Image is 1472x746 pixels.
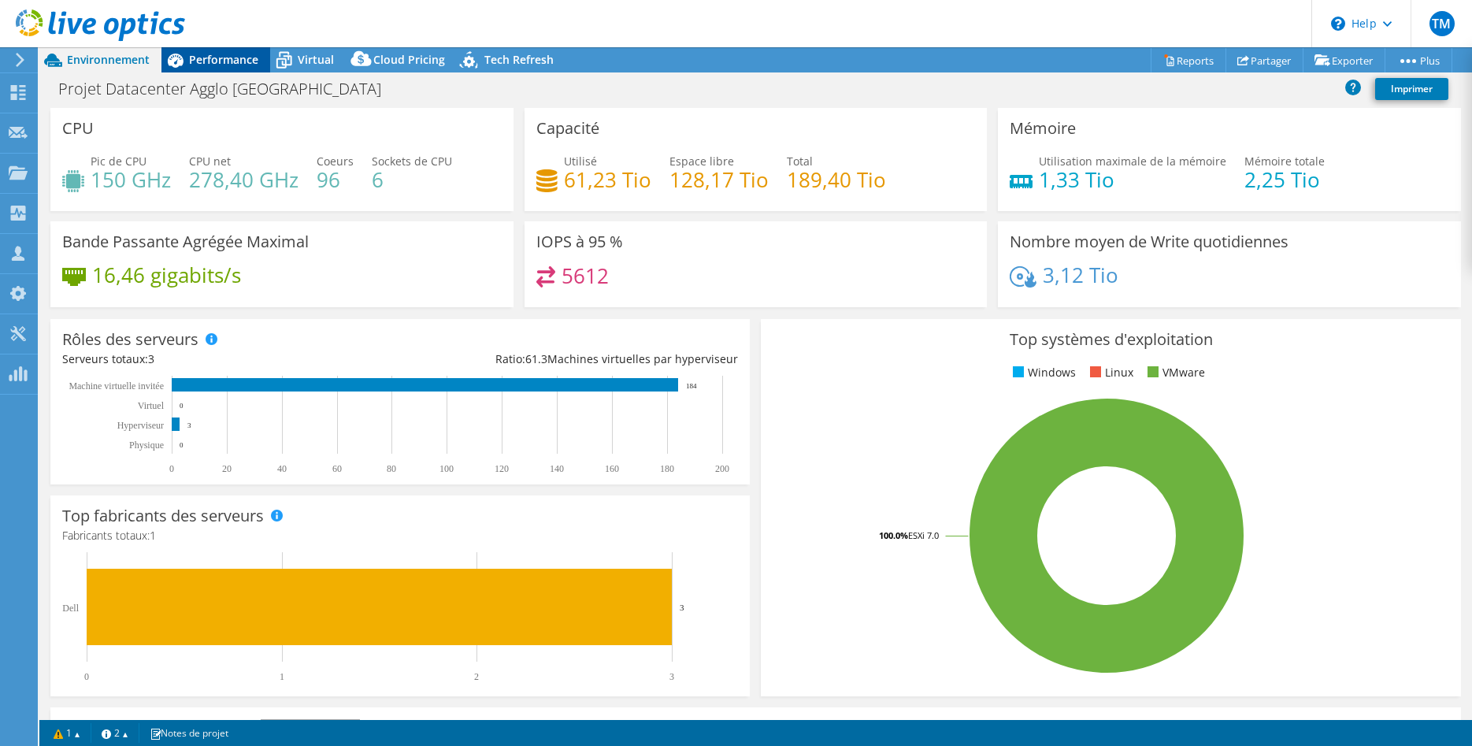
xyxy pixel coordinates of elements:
[787,171,886,188] h4: 189,40 Tio
[1303,48,1385,72] a: Exporter
[1009,364,1076,381] li: Windows
[787,154,813,169] span: Total
[669,171,769,188] h4: 128,17 Tio
[1331,17,1345,31] svg: \n
[773,331,1448,348] h3: Top systèmes d'exploitation
[1039,154,1226,169] span: Utilisation maximale de la mémoire
[550,463,564,474] text: 140
[298,52,334,67] span: Virtual
[372,171,452,188] h4: 6
[129,440,164,451] text: Physique
[1151,48,1226,72] a: Reports
[150,528,156,543] span: 1
[680,603,684,612] text: 3
[564,171,651,188] h4: 61,23 Tio
[92,266,241,284] h4: 16,46 gigabits/s
[139,723,239,743] a: Notes de projet
[1010,233,1288,251] h3: Nombre moyen de Write quotidiennes
[564,154,597,169] span: Utilisé
[222,463,232,474] text: 20
[189,171,298,188] h4: 278,40 GHz
[1010,120,1076,137] h3: Mémoire
[138,400,165,411] text: Virtuel
[1144,364,1205,381] li: VMware
[180,441,184,449] text: 0
[91,171,171,188] h4: 150 GHz
[686,382,697,390] text: 184
[69,380,164,392] tspan: Machine virtuelle invitée
[387,463,396,474] text: 80
[1039,171,1226,188] h4: 1,33 Tio
[62,233,309,251] h3: Bande Passante Agrégée Maximal
[908,529,939,541] tspan: ESXi 7.0
[484,52,554,67] span: Tech Refresh
[495,463,509,474] text: 120
[148,351,154,366] span: 3
[1429,11,1455,36] span: TM
[1244,154,1325,169] span: Mémoire totale
[317,171,354,188] h4: 96
[562,267,609,284] h4: 5612
[62,351,400,368] div: Serveurs totaux:
[536,233,623,251] h3: IOPS à 95 %
[62,331,198,348] h3: Rôles des serveurs
[43,723,91,743] a: 1
[1385,48,1452,72] a: Plus
[332,463,342,474] text: 60
[280,671,284,682] text: 1
[660,463,674,474] text: 180
[317,154,354,169] span: Coeurs
[1398,719,1441,737] li: IOPS
[187,421,191,429] text: 3
[62,527,738,544] h4: Fabricants totaux:
[605,463,619,474] text: 160
[1086,364,1133,381] li: Linux
[67,52,150,67] span: Environnement
[189,52,258,67] span: Performance
[879,529,908,541] tspan: 100.0%
[439,463,454,474] text: 100
[1328,719,1388,737] li: Latence
[669,671,674,682] text: 3
[91,723,139,743] a: 2
[525,351,547,366] span: 61.3
[1163,719,1203,737] li: CPU
[715,463,729,474] text: 200
[372,154,452,169] span: Sockets de CPU
[1225,48,1303,72] a: Partager
[400,351,738,368] div: Ratio: Machines virtuelles par hyperviseur
[91,154,146,169] span: Pic de CPU
[51,80,406,98] h1: Projet Datacenter Agglo [GEOGRAPHIC_DATA]
[169,463,174,474] text: 0
[277,463,287,474] text: 40
[1375,78,1448,100] a: Imprimer
[1214,719,1318,737] li: Débit du réseau
[536,120,599,137] h3: Capacité
[84,671,89,682] text: 0
[669,154,734,169] span: Espace libre
[117,420,164,431] text: Hyperviseur
[1087,719,1153,737] li: Mémoire
[373,52,445,67] span: Cloud Pricing
[1043,266,1118,284] h4: 3,12 Tio
[1244,171,1325,188] h4: 2,25 Tio
[62,603,79,614] text: Dell
[62,120,94,137] h3: CPU
[474,671,479,682] text: 2
[62,507,264,525] h3: Top fabricants des serveurs
[180,402,184,410] text: 0
[189,154,231,169] span: CPU net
